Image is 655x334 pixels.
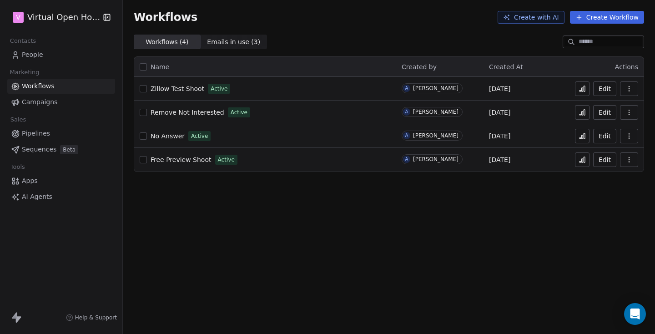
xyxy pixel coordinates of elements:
[7,173,115,188] a: Apps
[207,37,260,47] span: Emails in use ( 3 )
[151,62,169,72] span: Name
[151,132,185,141] a: No Answer
[231,108,247,116] span: Active
[6,66,43,79] span: Marketing
[593,152,616,167] button: Edit
[22,129,50,138] span: Pipelines
[151,85,204,92] span: Zillow Test Shoot
[413,156,458,162] div: [PERSON_NAME]
[16,13,20,22] span: V
[151,84,204,93] a: Zillow Test Shoot
[22,81,55,91] span: Workflows
[489,63,523,71] span: Created At
[151,132,185,140] span: No Answer
[75,314,117,321] span: Help & Support
[7,189,115,204] a: AI Agents
[60,145,78,154] span: Beta
[7,79,115,94] a: Workflows
[405,132,408,139] div: A
[22,176,38,186] span: Apps
[151,156,212,163] span: Free Preview Shoot
[624,303,646,325] div: Open Intercom Messenger
[22,145,56,154] span: Sequences
[413,132,458,139] div: [PERSON_NAME]
[570,11,644,24] button: Create Workflow
[66,314,117,321] a: Help & Support
[6,160,29,174] span: Tools
[7,95,115,110] a: Campaigns
[405,156,408,163] div: A
[413,85,458,91] div: [PERSON_NAME]
[191,132,208,140] span: Active
[134,11,197,24] span: Workflows
[218,156,235,164] span: Active
[489,155,510,164] span: [DATE]
[7,47,115,62] a: People
[402,63,437,71] span: Created by
[151,155,212,164] a: Free Preview Shoot
[6,34,40,48] span: Contacts
[211,85,227,93] span: Active
[6,113,30,127] span: Sales
[151,109,224,116] span: Remove Not Interested
[22,192,52,202] span: AI Agents
[405,85,408,92] div: A
[405,108,408,116] div: A
[489,108,510,117] span: [DATE]
[489,84,510,93] span: [DATE]
[615,63,638,71] span: Actions
[151,108,224,117] a: Remove Not Interested
[7,142,115,157] a: SequencesBeta
[413,109,458,115] div: [PERSON_NAME]
[7,126,115,141] a: Pipelines
[498,11,564,24] button: Create with AI
[22,97,57,107] span: Campaigns
[22,50,43,60] span: People
[489,132,510,141] span: [DATE]
[593,105,616,120] button: Edit
[27,11,101,23] span: Virtual Open House
[593,81,616,96] button: Edit
[11,10,97,25] button: VVirtual Open House
[593,129,616,143] button: Edit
